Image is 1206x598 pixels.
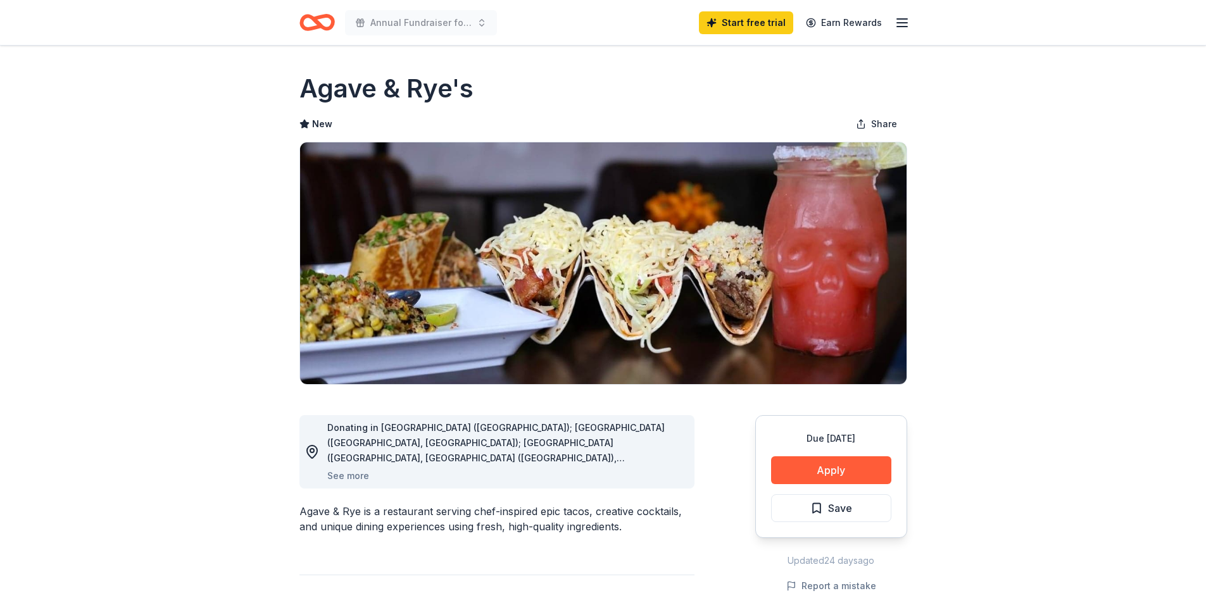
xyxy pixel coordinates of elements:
div: Due [DATE] [771,431,891,446]
button: Annual Fundraiser for # Gals Rescue [345,10,497,35]
span: Annual Fundraiser for # Gals Rescue [370,15,472,30]
a: Earn Rewards [798,11,889,34]
a: Start free trial [699,11,793,34]
span: Share [871,116,897,132]
a: Home [299,8,335,37]
span: New [312,116,332,132]
button: Save [771,494,891,522]
button: Share [846,111,907,137]
span: Save [828,500,852,516]
h1: Agave & Rye's [299,71,474,106]
button: Report a mistake [786,578,876,594]
div: Agave & Rye is a restaurant serving chef-inspired epic tacos, creative cocktails, and unique dini... [299,504,694,534]
div: Updated 24 days ago [755,553,907,568]
button: See more [327,468,369,483]
button: Apply [771,456,891,484]
span: Donating in [GEOGRAPHIC_DATA] ([GEOGRAPHIC_DATA]); [GEOGRAPHIC_DATA] ([GEOGRAPHIC_DATA], [GEOGRAP... [327,422,665,539]
img: Image for Agave & Rye's [300,142,907,384]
